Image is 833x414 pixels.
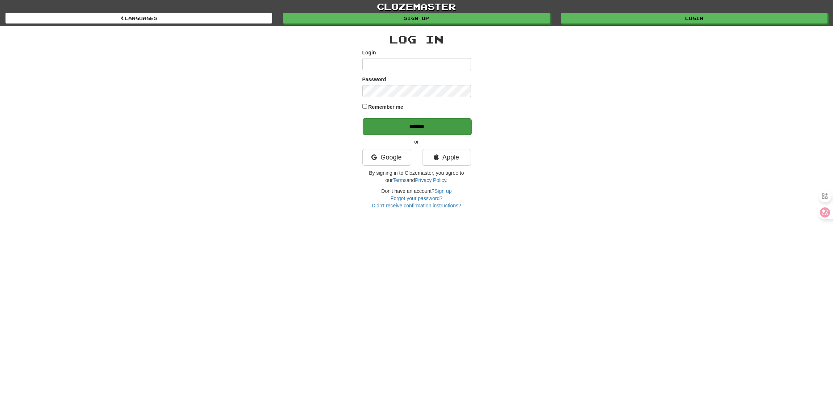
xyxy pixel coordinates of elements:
a: Sign up [283,13,550,24]
a: Google [362,149,411,166]
label: Remember me [368,103,403,111]
h2: Log In [362,33,471,45]
a: Sign up [434,188,451,194]
a: Privacy Policy [415,177,446,183]
label: Login [362,49,376,56]
a: Didn't receive confirmation instructions? [372,203,461,208]
div: Don't have an account? [362,187,471,209]
label: Password [362,76,386,83]
p: By signing in to Clozemaster, you agree to our and . [362,169,471,184]
a: Terms [393,177,407,183]
a: Login [561,13,828,24]
a: Apple [422,149,471,166]
p: or [362,138,471,145]
a: Forgot your password? [391,195,442,201]
a: Languages [5,13,272,24]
